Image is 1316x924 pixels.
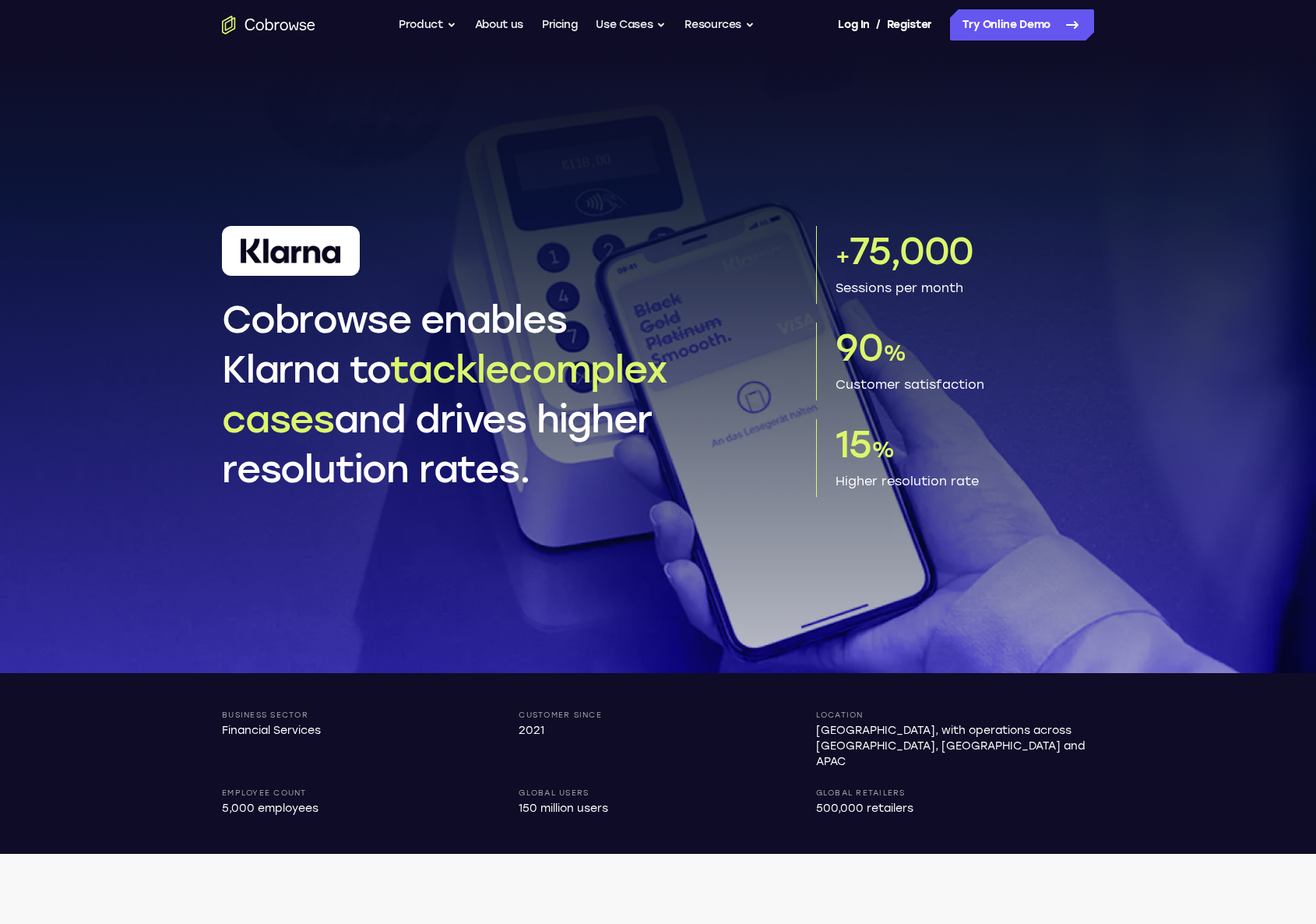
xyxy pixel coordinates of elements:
[222,711,321,720] p: Business Sector
[222,788,318,798] p: Employee count
[816,711,1094,720] p: Location
[836,226,1094,276] p: 75,000
[222,723,321,739] p: Financial Services
[241,238,341,263] img: Klarna Logo
[222,294,797,494] h1: Cobrowse enables Klarna to and drives higher resolution rates.
[836,243,850,270] span: +
[222,801,318,816] p: 5,000 employees
[816,801,913,816] p: 500,000 retailers
[836,323,1094,372] p: 90
[542,9,578,41] a: Pricing
[399,9,456,41] button: Product
[519,711,602,720] p: Customer Since
[883,340,906,366] span: %
[950,9,1094,41] a: Try Online Demo
[816,723,1094,770] p: [GEOGRAPHIC_DATA], with operations across [GEOGRAPHIC_DATA], [GEOGRAPHIC_DATA] and APAC
[519,788,608,798] p: Global Users
[876,16,881,34] span: /
[836,419,1094,469] p: 15
[684,9,755,41] button: Resources
[838,9,869,41] a: Log In
[475,9,523,41] a: About us
[519,723,602,739] p: 2021
[836,279,1094,298] p: Sessions per month
[222,347,667,442] span: tackle complex cases
[596,9,666,41] button: Use Cases
[222,16,315,34] a: Go to the home page
[871,436,894,463] span: %
[836,472,1094,491] p: Higher resolution rate
[887,9,932,41] a: Register
[816,788,913,798] p: Global Retailers
[519,801,608,816] p: 150 million users
[836,376,1094,394] p: Customer satisfaction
